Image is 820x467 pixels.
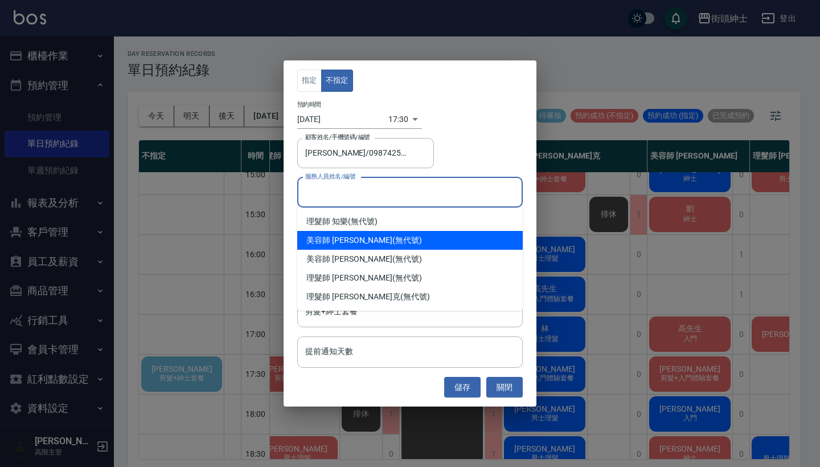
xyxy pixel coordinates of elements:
div: 17:30 [388,110,408,129]
label: 服務人員姓名/編號 [305,172,355,181]
input: Choose date, selected date is 2025-10-09 [297,110,388,129]
div: (無代號) [297,212,523,231]
label: 預約時間 [297,100,321,108]
span: 理髮師 知樂 [306,216,348,228]
span: 理髮師 [PERSON_NAME] [306,272,392,284]
span: 美容師 [PERSON_NAME] [306,253,392,265]
div: (無代號) [297,287,523,306]
button: 儲存 [444,377,481,398]
button: 關閉 [486,377,523,398]
div: (無代號) [297,269,523,287]
span: 理髮師 [PERSON_NAME]克 [306,291,400,303]
label: 顧客姓名/手機號碼/編號 [305,133,370,141]
button: 不指定 [321,70,353,92]
span: 美容師 [PERSON_NAME] [306,234,392,246]
button: 指定 [297,70,322,92]
div: (無代號) [297,231,523,250]
div: (無代號) [297,250,523,269]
